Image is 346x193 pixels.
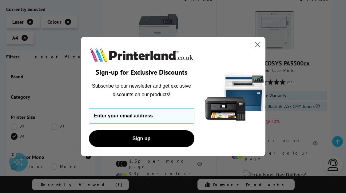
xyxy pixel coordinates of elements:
img: Printerland.co.uk [89,46,194,63]
span: Subscribe to our newsletter and get exclusive discounts on our products! [92,83,191,97]
button: Close dialog [252,39,263,50]
button: Sign up [89,130,194,147]
img: 5290a21f-4df8-4860-95f4-ea1e8d0e8904.png [204,37,265,156]
input: Enter your email address [89,108,194,124]
span: Sign-up for Exclusive Discounts [96,68,187,77]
